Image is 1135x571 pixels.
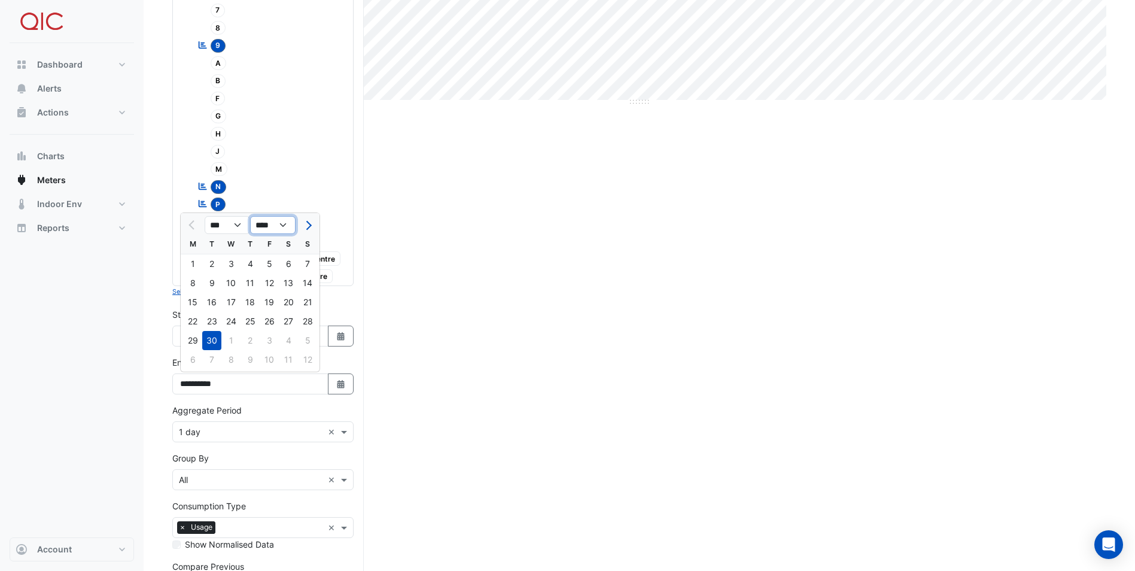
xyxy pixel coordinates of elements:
[279,293,298,312] div: Saturday, April 20, 2024
[183,312,202,331] div: 22
[183,312,202,331] div: Monday, April 22, 2024
[279,331,298,350] div: 4
[260,274,279,293] div: Friday, April 12, 2024
[241,293,260,312] div: 18
[172,308,212,321] label: Start Date
[298,350,317,369] div: 12
[211,180,227,194] span: N
[183,274,202,293] div: Monday, April 8, 2024
[221,331,241,350] div: 1
[221,293,241,312] div: 17
[202,312,221,331] div: 23
[211,127,227,141] span: H
[221,350,241,369] div: Wednesday, May 8, 2024
[172,452,209,464] label: Group By
[241,331,260,350] div: Thursday, May 2, 2024
[10,537,134,561] button: Account
[328,521,338,534] span: Clear
[37,107,69,119] span: Actions
[260,312,279,331] div: Friday, April 26, 2024
[16,222,28,234] app-icon: Reports
[260,235,279,254] div: F
[183,235,202,254] div: M
[221,350,241,369] div: 8
[298,235,317,254] div: S
[16,150,28,162] app-icon: Charts
[211,21,226,35] span: 8
[211,39,226,53] span: 9
[10,168,134,192] button: Meters
[298,312,317,331] div: Sunday, April 28, 2024
[202,274,221,293] div: 9
[172,404,242,417] label: Aggregate Period
[177,521,188,533] span: ×
[260,331,279,350] div: Friday, May 3, 2024
[298,274,317,293] div: Sunday, April 14, 2024
[221,254,241,274] div: 3
[260,331,279,350] div: 3
[202,350,221,369] div: Tuesday, May 7, 2024
[260,293,279,312] div: Friday, April 19, 2024
[298,274,317,293] div: 14
[183,331,202,350] div: 29
[328,473,338,486] span: Clear
[202,293,221,312] div: 16
[211,110,227,123] span: G
[202,235,221,254] div: T
[1094,530,1123,559] div: Open Intercom Messenger
[172,288,227,296] small: Select Reportable
[260,254,279,274] div: 5
[183,331,202,350] div: Monday, April 29, 2024
[221,274,241,293] div: Wednesday, April 10, 2024
[211,74,226,88] span: B
[221,312,241,331] div: 24
[221,293,241,312] div: Wednesday, April 17, 2024
[298,331,317,350] div: 5
[211,4,226,17] span: 7
[202,350,221,369] div: 7
[202,254,221,274] div: 2
[37,222,69,234] span: Reports
[279,274,298,293] div: 13
[260,293,279,312] div: 19
[328,426,338,438] span: Clear
[202,274,221,293] div: Tuesday, April 9, 2024
[16,198,28,210] app-icon: Indoor Env
[37,59,83,71] span: Dashboard
[16,107,28,119] app-icon: Actions
[241,312,260,331] div: 25
[241,254,260,274] div: Thursday, April 4, 2024
[10,144,134,168] button: Charts
[298,293,317,312] div: 21
[298,254,317,274] div: 7
[14,10,68,34] img: Company Logo
[279,331,298,350] div: Saturday, May 4, 2024
[211,145,226,159] span: J
[10,216,134,240] button: Reports
[241,274,260,293] div: 11
[279,254,298,274] div: 6
[202,312,221,331] div: Tuesday, April 23, 2024
[250,216,296,234] select: Select year
[279,293,298,312] div: 20
[279,235,298,254] div: S
[211,162,228,176] span: M
[197,181,208,191] fa-icon: Reportable
[241,274,260,293] div: Thursday, April 11, 2024
[183,293,202,312] div: 15
[172,286,227,297] button: Select Reportable
[10,101,134,124] button: Actions
[202,331,221,350] div: Tuesday, April 30, 2024
[197,199,208,209] fa-icon: Reportable
[172,356,208,369] label: End Date
[221,331,241,350] div: Wednesday, May 1, 2024
[241,331,260,350] div: 2
[37,198,82,210] span: Indoor Env
[211,198,226,211] span: P
[205,216,250,234] select: Select month
[260,350,279,369] div: Friday, May 10, 2024
[221,235,241,254] div: W
[260,350,279,369] div: 10
[279,312,298,331] div: Saturday, April 27, 2024
[202,293,221,312] div: Tuesday, April 16, 2024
